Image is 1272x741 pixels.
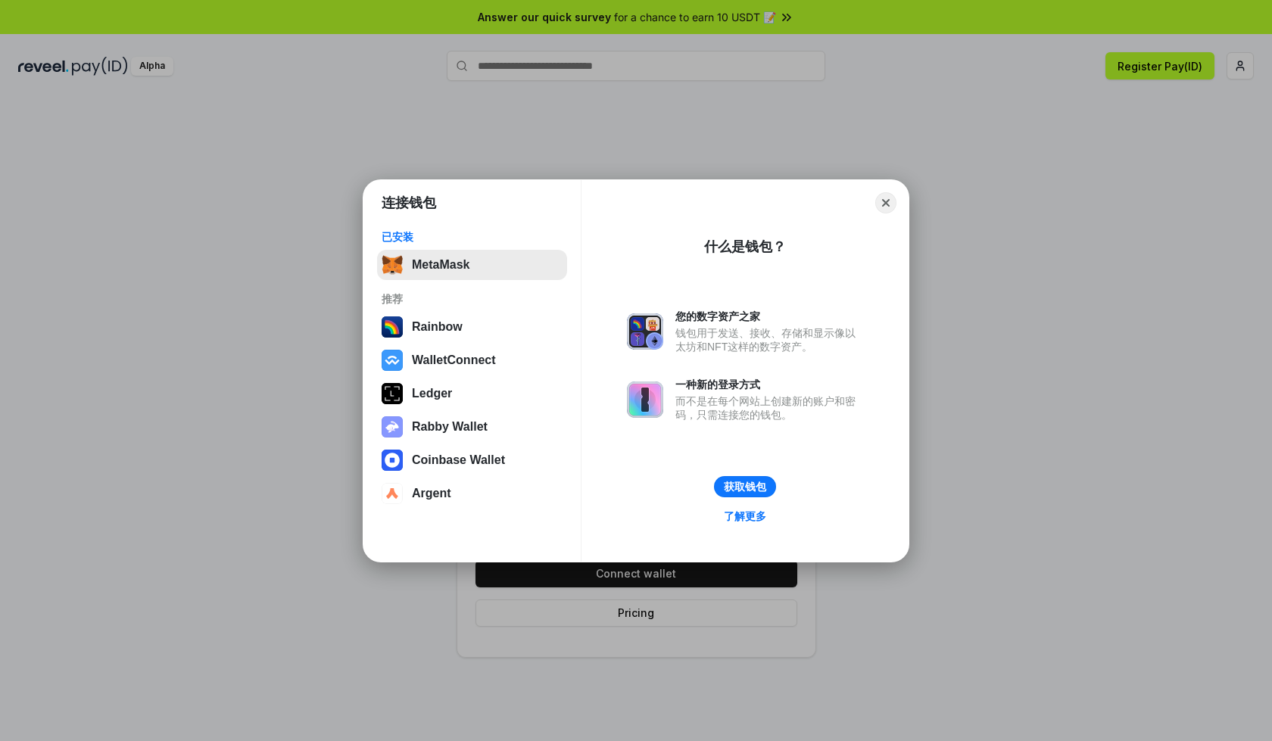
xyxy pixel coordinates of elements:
[377,378,567,409] button: Ledger
[412,487,451,500] div: Argent
[382,450,403,471] img: svg+xml,%3Csvg%20width%3D%2228%22%20height%3D%2228%22%20viewBox%3D%220%200%2028%2028%22%20fill%3D...
[675,310,863,323] div: 您的数字资产之家
[377,478,567,509] button: Argent
[875,192,896,213] button: Close
[704,238,786,256] div: 什么是钱包？
[675,326,863,353] div: 钱包用于发送、接收、存储和显示像以太坊和NFT这样的数字资产。
[627,313,663,350] img: svg+xml,%3Csvg%20xmlns%3D%22http%3A%2F%2Fwww.w3.org%2F2000%2Fsvg%22%20fill%3D%22none%22%20viewBox...
[382,194,436,212] h1: 连接钱包
[412,420,488,434] div: Rabby Wallet
[627,381,663,418] img: svg+xml,%3Csvg%20xmlns%3D%22http%3A%2F%2Fwww.w3.org%2F2000%2Fsvg%22%20fill%3D%22none%22%20viewBox...
[412,387,452,400] div: Ledger
[412,320,463,334] div: Rainbow
[714,476,776,497] button: 获取钱包
[377,412,567,442] button: Rabby Wallet
[382,316,403,338] img: svg+xml,%3Csvg%20width%3D%22120%22%20height%3D%22120%22%20viewBox%3D%220%200%20120%20120%22%20fil...
[382,254,403,276] img: svg+xml,%3Csvg%20fill%3D%22none%22%20height%3D%2233%22%20viewBox%3D%220%200%2035%2033%22%20width%...
[377,345,567,375] button: WalletConnect
[382,292,563,306] div: 推荐
[382,230,563,244] div: 已安装
[675,378,863,391] div: 一种新的登录方式
[412,258,469,272] div: MetaMask
[382,416,403,437] img: svg+xml,%3Csvg%20xmlns%3D%22http%3A%2F%2Fwww.w3.org%2F2000%2Fsvg%22%20fill%3D%22none%22%20viewBox...
[382,383,403,404] img: svg+xml,%3Csvg%20xmlns%3D%22http%3A%2F%2Fwww.w3.org%2F2000%2Fsvg%22%20width%3D%2228%22%20height%3...
[377,312,567,342] button: Rainbow
[724,509,766,523] div: 了解更多
[412,453,505,467] div: Coinbase Wallet
[382,350,403,371] img: svg+xml,%3Csvg%20width%3D%2228%22%20height%3D%2228%22%20viewBox%3D%220%200%2028%2028%22%20fill%3D...
[412,353,496,367] div: WalletConnect
[382,483,403,504] img: svg+xml,%3Csvg%20width%3D%2228%22%20height%3D%2228%22%20viewBox%3D%220%200%2028%2028%22%20fill%3D...
[724,480,766,493] div: 获取钱包
[377,445,567,475] button: Coinbase Wallet
[377,250,567,280] button: MetaMask
[675,394,863,422] div: 而不是在每个网站上创建新的账户和密码，只需连接您的钱包。
[715,506,775,526] a: 了解更多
